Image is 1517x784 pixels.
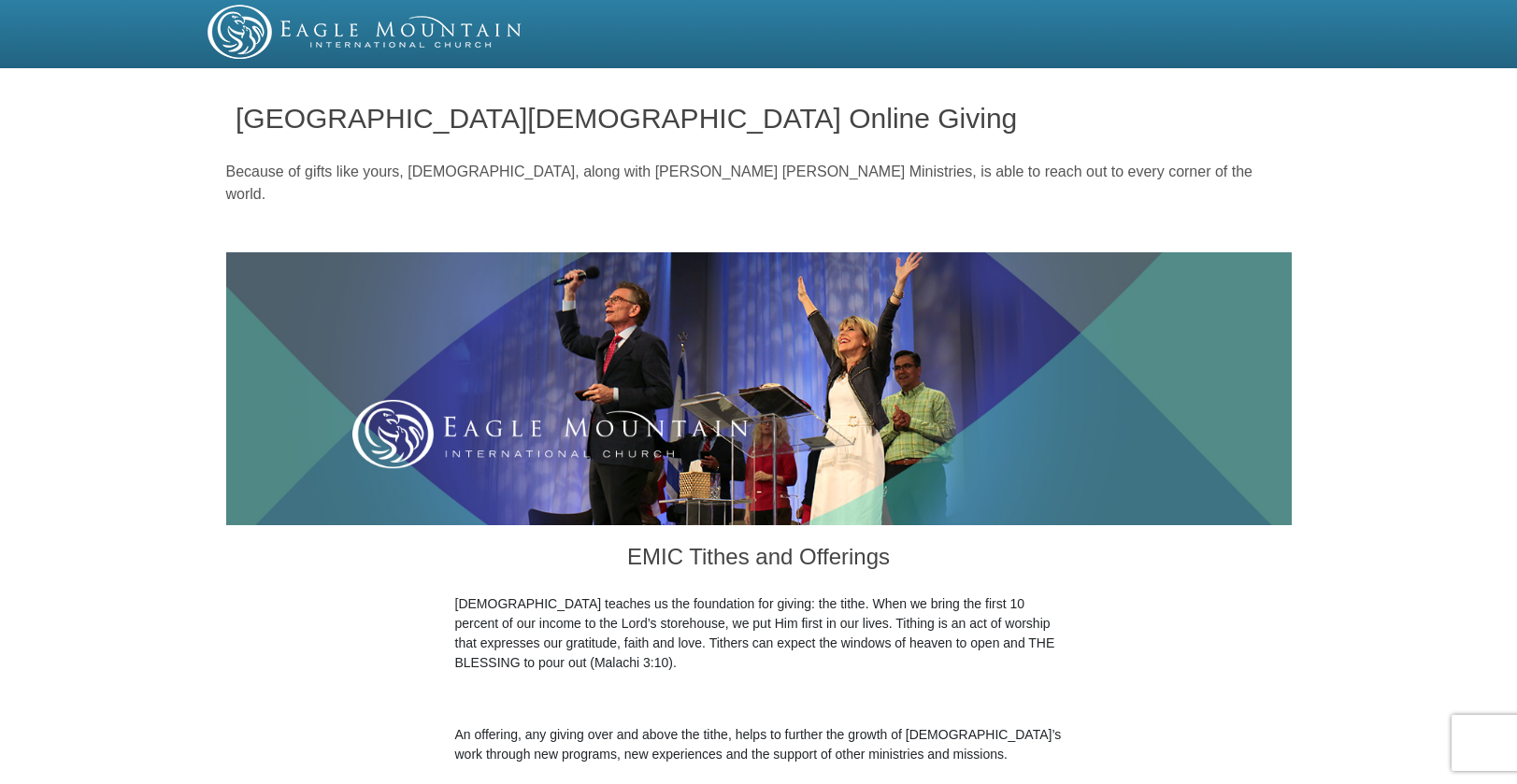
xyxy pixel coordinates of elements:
[236,103,1281,134] h1: [GEOGRAPHIC_DATA][DEMOGRAPHIC_DATA] Online Giving
[455,594,1063,673] p: [DEMOGRAPHIC_DATA] teaches us the foundation for giving: the tithe. When we bring the first 10 pe...
[455,725,1063,764] p: An offering, any giving over and above the tithe, helps to further the growth of [DEMOGRAPHIC_DAT...
[208,5,523,59] img: EMIC
[226,161,1292,206] p: Because of gifts like yours, [DEMOGRAPHIC_DATA], along with [PERSON_NAME] [PERSON_NAME] Ministrie...
[455,525,1063,594] h3: EMIC Tithes and Offerings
